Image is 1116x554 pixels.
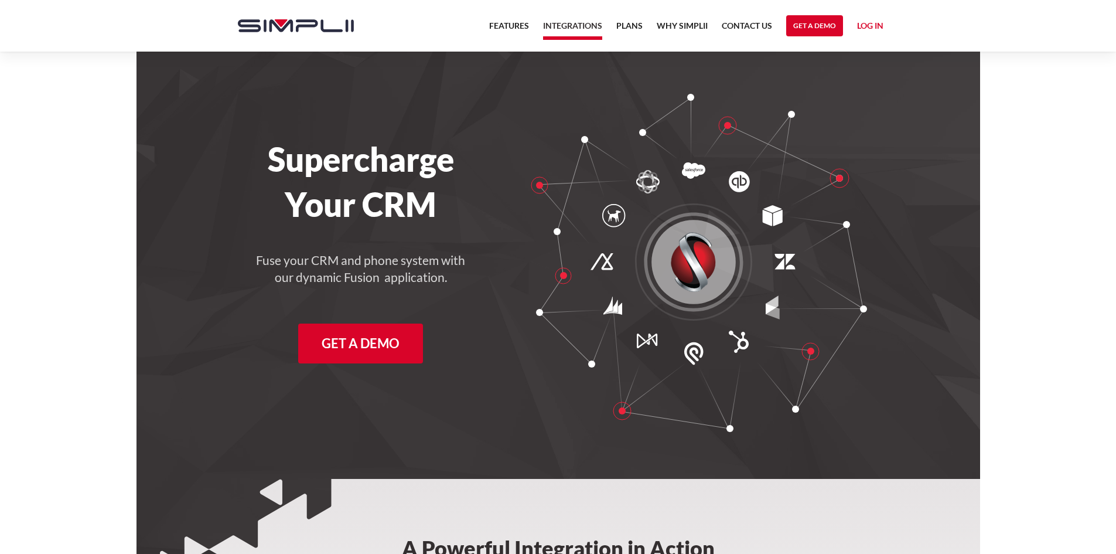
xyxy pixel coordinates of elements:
[298,324,423,363] a: Get a Demo
[616,19,643,40] a: Plans
[857,19,883,36] a: Log in
[226,185,496,224] h1: Your CRM
[722,19,772,40] a: Contact US
[255,252,466,286] h4: Fuse your CRM and phone system with our dynamic Fusion application.
[226,140,496,179] h1: Supercharge
[543,19,602,40] a: Integrations
[786,15,843,36] a: Get a Demo
[489,19,529,40] a: Features
[238,19,354,32] img: Simplii
[657,19,708,40] a: Why Simplii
